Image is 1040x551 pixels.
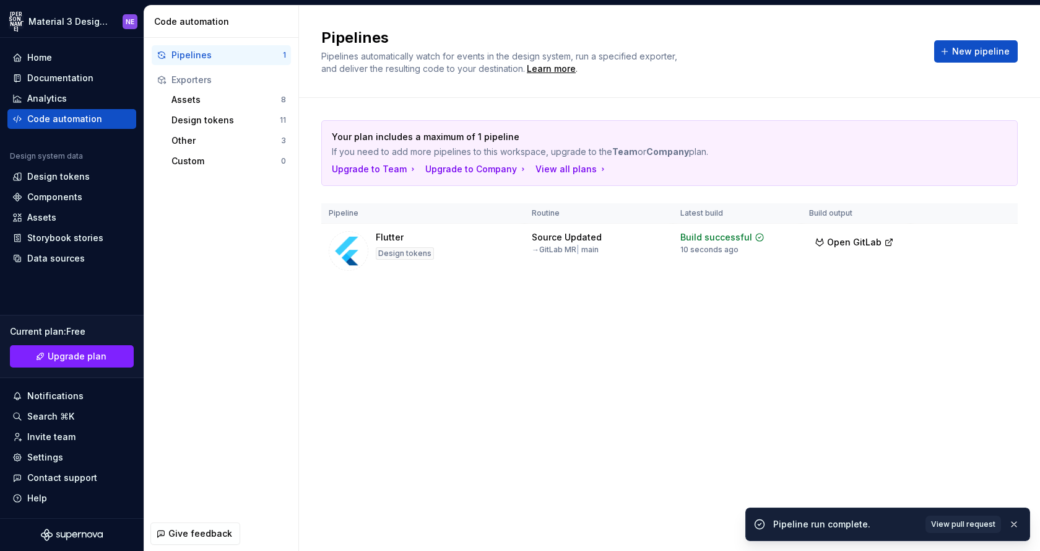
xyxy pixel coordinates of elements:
span: . [525,64,578,74]
div: Pipeline run complete. [773,518,918,531]
button: Other3 [167,131,291,151]
div: Design system data [10,151,83,161]
span: Pipelines automatically watch for events in the design system, run a specified exporter, and deli... [321,51,680,74]
div: Material 3 Design Kit (JaB-Updated) [28,15,108,28]
th: Latest build [673,203,802,224]
a: Analytics [7,89,136,108]
p: If you need to add more pipelines to this workspace, upgrade to the or plan. [332,146,921,158]
div: Assets [27,211,56,224]
div: 8 [281,95,286,105]
h2: Pipelines [321,28,919,48]
div: Flutter [376,231,404,244]
button: View all plans [535,163,608,175]
strong: Company [646,146,689,157]
div: Assets [171,94,281,106]
a: Home [7,48,136,68]
div: Search ⌘K [27,410,74,423]
th: Pipeline [321,203,524,224]
strong: Team [612,146,638,157]
button: Give feedback [150,522,240,545]
a: Upgrade plan [10,345,134,368]
div: 0 [281,156,286,166]
div: Help [27,492,47,505]
div: Design tokens [27,170,90,183]
div: Contact support [27,472,97,484]
span: Upgrade plan [48,350,106,363]
button: New pipeline [934,40,1018,63]
button: Assets8 [167,90,291,110]
span: New pipeline [952,45,1010,58]
div: Design tokens [171,114,280,126]
div: Design tokens [376,247,434,260]
a: Settings [7,447,136,467]
div: 11 [280,115,286,125]
p: Your plan includes a maximum of 1 pipeline [332,131,921,143]
th: Routine [524,203,673,224]
div: 1 [283,50,286,60]
div: Settings [27,451,63,464]
div: 3 [281,136,286,146]
a: Invite team [7,427,136,447]
a: Components [7,187,136,207]
button: Open GitLab [809,231,899,253]
svg: Supernova Logo [41,529,103,541]
div: Other [171,134,281,147]
div: Code automation [154,15,293,28]
th: Build output [802,203,911,224]
span: Give feedback [168,527,232,540]
div: Home [27,51,52,64]
button: Notifications [7,386,136,406]
div: Invite team [27,431,76,443]
a: Storybook stories [7,228,136,248]
div: Custom [171,155,281,167]
div: Storybook stories [27,232,103,244]
button: Help [7,488,136,508]
button: Pipelines1 [152,45,291,65]
a: View pull request [925,516,1001,533]
div: Data sources [27,252,85,265]
div: Notifications [27,390,84,402]
button: Design tokens11 [167,110,291,130]
div: Current plan : Free [10,325,134,338]
div: Code automation [27,113,102,125]
a: Design tokens [7,167,136,187]
div: Components [27,191,82,203]
a: Data sources [7,249,136,268]
a: Learn more [527,63,576,75]
button: Search ⌘K [7,407,136,426]
div: NE [126,17,134,27]
button: Contact support [7,468,136,488]
button: [PERSON_NAME]Material 3 Design Kit (JaB-Updated)NE [2,8,141,35]
a: Open GitLab [809,239,899,249]
div: Exporters [171,74,286,86]
span: | [576,245,579,254]
div: Analytics [27,92,67,105]
button: Upgrade to Team [332,163,418,175]
div: Pipelines [171,49,283,61]
a: Code automation [7,109,136,129]
div: Source Updated [532,231,602,244]
button: Custom0 [167,151,291,171]
a: Documentation [7,68,136,88]
span: Open GitLab [827,236,882,249]
div: Build successful [680,231,752,244]
button: Upgrade to Company [425,163,528,175]
div: 10 seconds ago [680,245,739,255]
div: → GitLab MR main [532,245,599,255]
div: [PERSON_NAME] [9,14,24,29]
span: View pull request [931,519,995,529]
a: Assets [7,208,136,227]
div: Documentation [27,72,93,84]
